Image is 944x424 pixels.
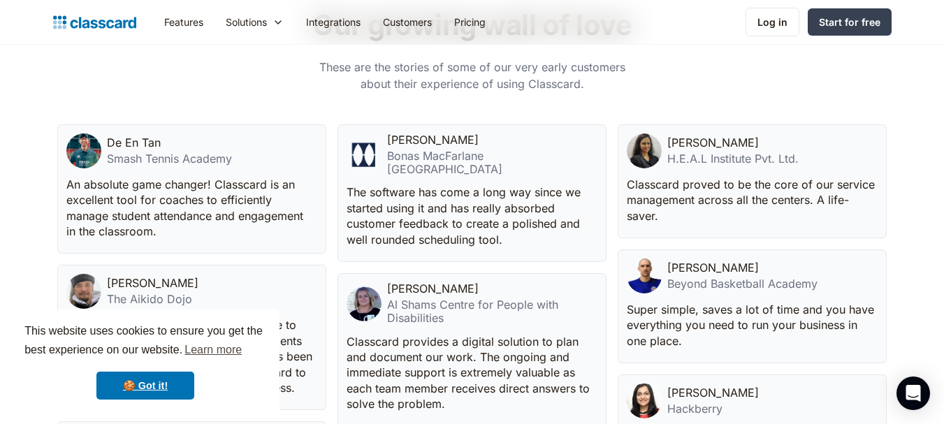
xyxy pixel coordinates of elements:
div: Smash Tennis Academy [107,152,232,166]
p: Classcard proved to be the core of our service management across all the centers. A life-saver. [627,177,875,224]
div: Start for free [819,15,880,29]
p: An absolute game changer! Classcard is an excellent tool for coaches to efficiently manage studen... [66,177,314,240]
p: Classcard provides a digital solution to plan and document our work. The ongoing and immediate su... [347,334,595,412]
div: H.E.A.L Institute Pvt. Ltd. [667,152,799,166]
a: Features [153,6,215,38]
div: [PERSON_NAME] [667,261,759,275]
div: [PERSON_NAME] [387,133,479,147]
div: [PERSON_NAME] [107,277,198,290]
a: learn more about cookies [182,339,244,360]
div: cookieconsent [11,309,279,413]
div: Al Shams Centre for People with Disabilities [387,298,597,325]
a: Integrations [295,6,372,38]
div: [PERSON_NAME] [667,136,759,149]
div: The Aikido Dojo [107,293,198,306]
p: Super simple, saves a lot of time and you have everything you need to run your business in one pl... [627,302,875,349]
a: Log in [746,8,799,36]
p: The software has come a long way since we started using it and has really absorbed customer feedb... [347,184,595,247]
div: Log in [757,15,787,29]
div: [PERSON_NAME] [387,282,479,295]
span: This website uses cookies to ensure you get the best experience on our website. [24,323,266,360]
div: Hackberry [667,402,759,416]
div: De En Tan [107,136,161,149]
div: Bonas MacFarlane [GEOGRAPHIC_DATA] [387,149,597,176]
div: Beyond Basketball Academy [667,277,818,291]
a: home [53,13,136,32]
div: Solutions [226,15,267,29]
a: dismiss cookie message [96,372,194,400]
a: Start for free [808,8,892,36]
div: [PERSON_NAME] [667,386,759,400]
a: Customers [372,6,443,38]
div: Solutions [215,6,295,38]
p: These are the stories of some of our very early customers about their experience of using Classcard. [315,59,630,92]
div: Open Intercom Messenger [896,377,930,410]
a: Pricing [443,6,497,38]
